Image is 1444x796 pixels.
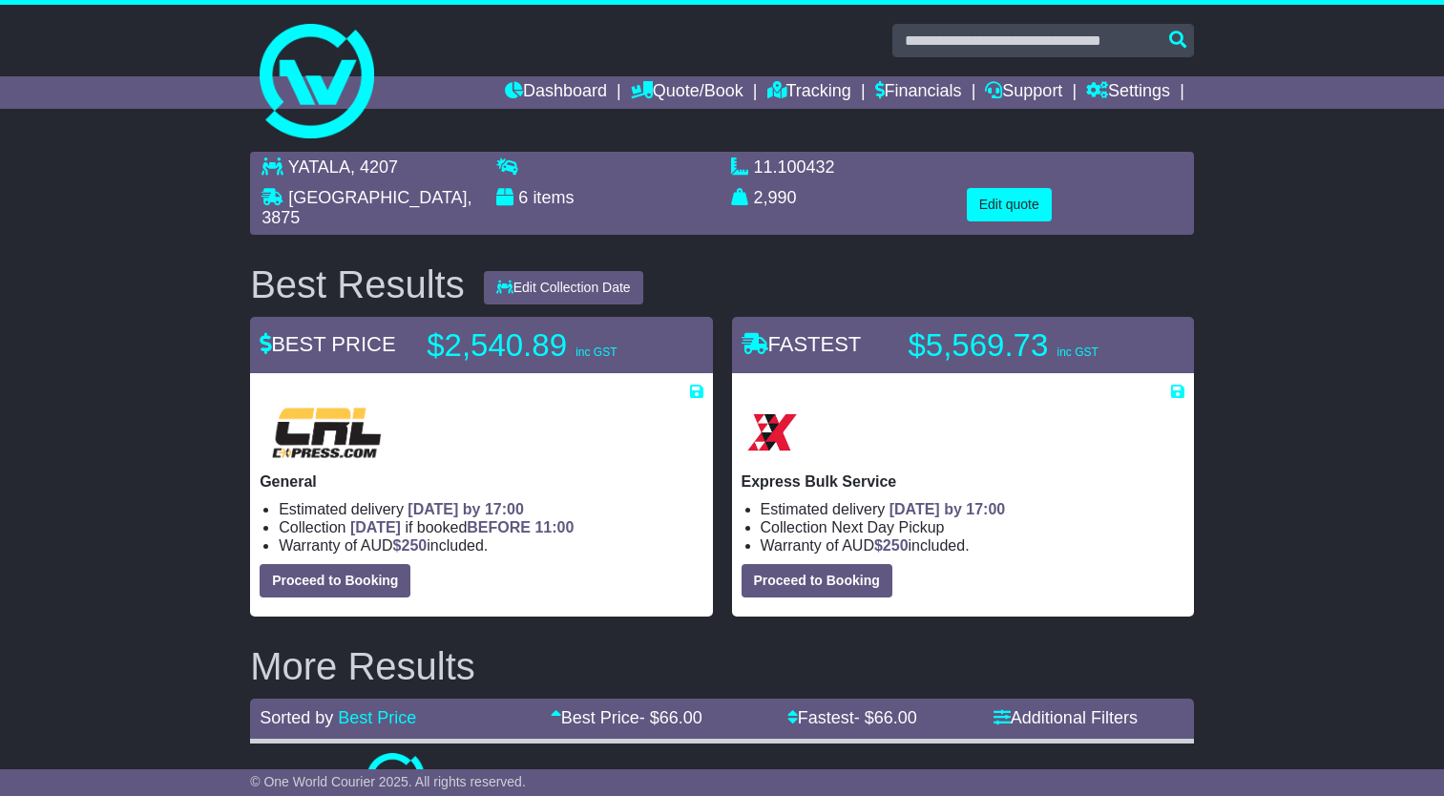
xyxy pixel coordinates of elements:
[260,564,410,597] button: Proceed to Booking
[994,708,1138,727] a: Additional Filters
[350,157,398,177] span: , 4207
[288,188,467,207] span: [GEOGRAPHIC_DATA]
[754,157,835,177] span: 11.100432
[279,518,702,536] li: Collection
[338,708,416,727] a: Best Price
[875,76,962,109] a: Financials
[260,708,333,727] span: Sorted by
[260,472,702,491] p: General
[742,332,862,356] span: FASTEST
[754,188,797,207] span: 2,990
[874,708,917,727] span: 66.00
[427,326,665,365] p: $2,540.89
[350,519,401,535] span: [DATE]
[761,536,1184,555] li: Warranty of AUD included.
[889,501,1006,517] span: [DATE] by 17:00
[534,519,574,535] span: 11:00
[551,708,702,727] a: Best Price- $66.00
[659,708,702,727] span: 66.00
[967,188,1052,221] button: Edit quote
[639,708,702,727] span: - $
[505,76,607,109] a: Dashboard
[787,708,917,727] a: Fastest- $66.00
[831,519,944,535] span: Next Day Pickup
[288,157,350,177] span: YATALA
[393,537,428,554] span: $
[742,564,892,597] button: Proceed to Booking
[518,188,528,207] span: 6
[909,326,1147,365] p: $5,569.73
[408,501,524,517] span: [DATE] by 17:00
[262,188,471,228] span: , 3875
[576,346,617,359] span: inc GST
[854,708,917,727] span: - $
[742,402,803,463] img: Border Express: Express Bulk Service
[874,537,909,554] span: $
[761,500,1184,518] li: Estimated delivery
[761,518,1184,536] li: Collection
[985,76,1062,109] a: Support
[484,271,643,304] button: Edit Collection Date
[260,402,393,463] img: CRL: General
[241,263,474,305] div: Best Results
[279,500,702,518] li: Estimated delivery
[402,537,428,554] span: 250
[467,519,531,535] span: BEFORE
[742,472,1184,491] p: Express Bulk Service
[250,774,526,789] span: © One World Courier 2025. All rights reserved.
[279,536,702,555] li: Warranty of AUD included.
[250,645,1194,687] h2: More Results
[260,332,395,356] span: BEST PRICE
[767,76,851,109] a: Tracking
[631,76,743,109] a: Quote/Book
[1057,346,1098,359] span: inc GST
[883,537,909,554] span: 250
[533,188,574,207] span: items
[350,519,574,535] span: if booked
[1086,76,1170,109] a: Settings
